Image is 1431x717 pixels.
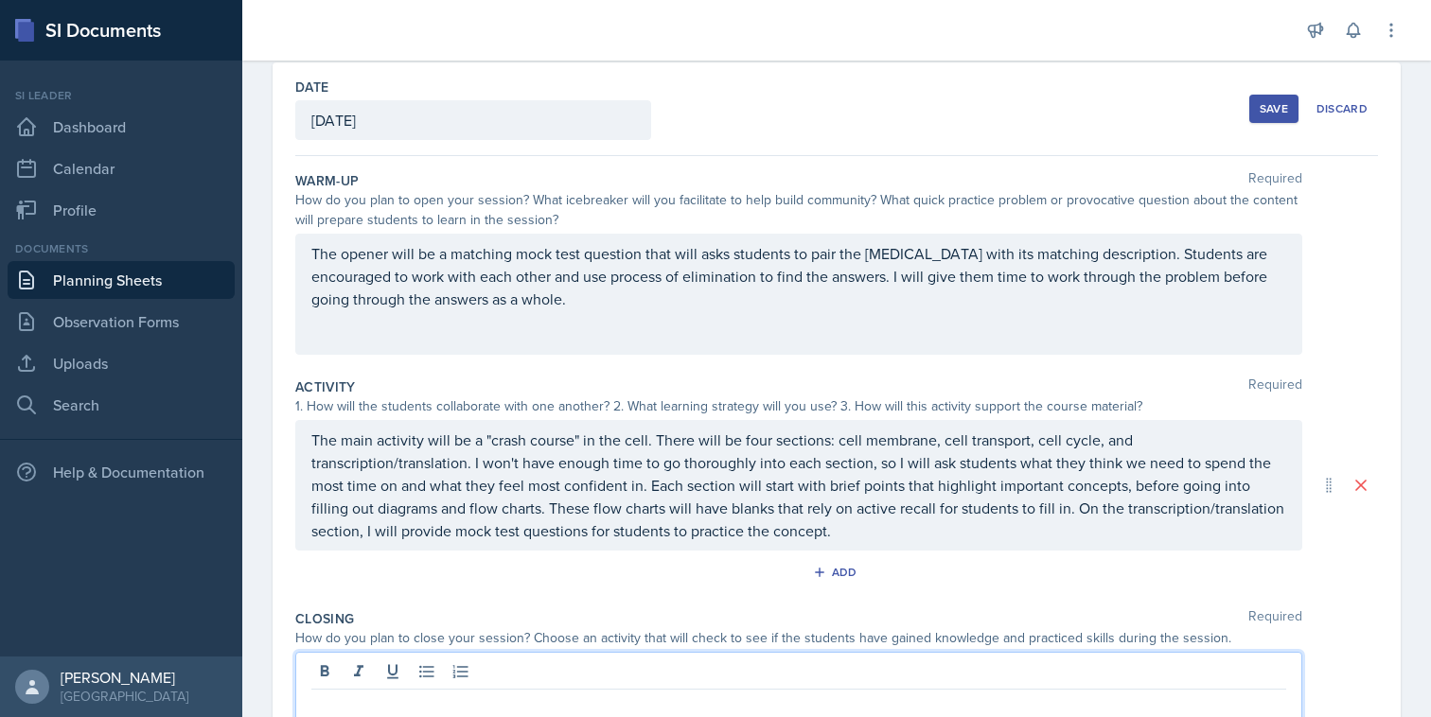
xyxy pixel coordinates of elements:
[8,303,235,341] a: Observation Forms
[61,687,188,706] div: [GEOGRAPHIC_DATA]
[311,242,1286,310] p: The opener will be a matching mock test question that will asks students to pair the [MEDICAL_DAT...
[311,428,1286,542] p: The main activity will be a "crash course" in the cell. There will be four sections: cell membran...
[8,87,235,104] div: Si leader
[806,558,868,586] button: Add
[295,78,328,96] label: Date
[1248,171,1302,190] span: Required
[1306,95,1378,123] button: Discard
[8,108,235,146] a: Dashboard
[1248,377,1302,396] span: Required
[817,565,857,580] div: Add
[1248,609,1302,628] span: Required
[8,191,235,229] a: Profile
[8,386,235,424] a: Search
[1316,101,1368,116] div: Discard
[61,668,188,687] div: [PERSON_NAME]
[295,171,359,190] label: Warm-Up
[1260,101,1288,116] div: Save
[295,628,1302,648] div: How do you plan to close your session? Choose an activity that will check to see if the students ...
[8,240,235,257] div: Documents
[1249,95,1298,123] button: Save
[295,609,354,628] label: Closing
[8,261,235,299] a: Planning Sheets
[8,149,235,187] a: Calendar
[295,396,1302,416] div: 1. How will the students collaborate with one another? 2. What learning strategy will you use? 3....
[8,453,235,491] div: Help & Documentation
[8,344,235,382] a: Uploads
[295,377,356,396] label: Activity
[295,190,1302,230] div: How do you plan to open your session? What icebreaker will you facilitate to help build community...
